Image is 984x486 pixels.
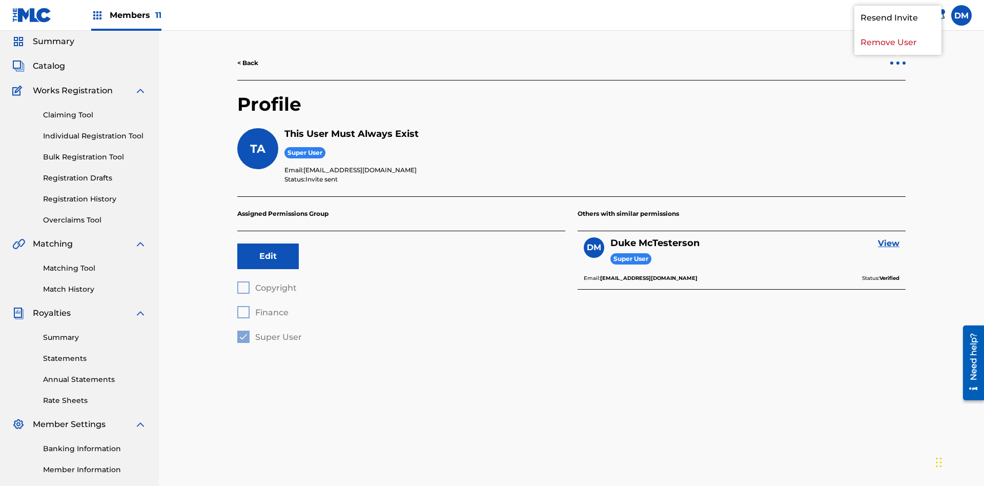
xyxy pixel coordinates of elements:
[43,110,147,120] a: Claiming Tool
[33,85,113,97] span: Works Registration
[43,215,147,226] a: Overclaims Tool
[854,6,941,30] p: Resend Invite
[12,418,25,431] img: Member Settings
[12,60,25,72] img: Catalog
[600,275,698,281] b: [EMAIL_ADDRESS][DOMAIN_NAME]
[43,131,147,141] a: Individual Registration Tool
[610,237,700,249] h5: Duke McTesterson
[110,9,161,21] span: Members
[12,35,74,48] a: SummarySummary
[43,374,147,385] a: Annual Statements
[305,175,338,183] span: Invite sent
[303,166,417,174] span: [EMAIL_ADDRESS][DOMAIN_NAME]
[237,93,906,128] h2: Profile
[134,307,147,319] img: expand
[284,175,906,184] p: Status:
[43,284,147,295] a: Match History
[134,85,147,97] img: expand
[908,5,929,26] div: Help
[881,5,902,26] a: Public Search
[12,35,25,48] img: Summary
[237,197,565,231] p: Assigned Permissions Group
[250,142,265,156] span: TA
[879,275,899,281] b: Verified
[43,464,147,475] a: Member Information
[933,437,984,486] iframe: Chat Widget
[43,395,147,406] a: Rate Sheets
[12,307,25,319] img: Royalties
[584,274,698,283] p: Email:
[854,30,941,55] p: Remove User
[237,244,299,269] button: Edit
[155,10,161,20] span: 11
[33,35,74,48] span: Summary
[33,418,106,431] span: Member Settings
[955,321,984,406] iframe: Resource Center
[43,332,147,343] a: Summary
[284,147,325,159] span: Super User
[43,353,147,364] a: Statements
[578,197,906,231] p: Others with similar permissions
[134,418,147,431] img: expand
[43,152,147,163] a: Bulk Registration Tool
[33,238,73,250] span: Matching
[12,238,25,250] img: Matching
[284,128,906,140] h5: This User Must Always Exist
[237,58,258,68] a: < Back
[43,194,147,205] a: Registration History
[878,237,899,250] a: View
[43,173,147,184] a: Registration Drafts
[33,60,65,72] span: Catalog
[587,241,601,254] span: DM
[862,274,899,283] p: Status:
[936,447,942,478] div: Drag
[33,307,71,319] span: Royalties
[43,443,147,454] a: Banking Information
[12,85,26,97] img: Works Registration
[951,5,972,26] div: User Menu
[12,60,65,72] a: CatalogCatalog
[91,9,104,22] img: Top Rightsholders
[284,166,906,175] p: Email:
[12,8,52,23] img: MLC Logo
[610,253,651,265] span: Super User
[134,238,147,250] img: expand
[43,263,147,274] a: Matching Tool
